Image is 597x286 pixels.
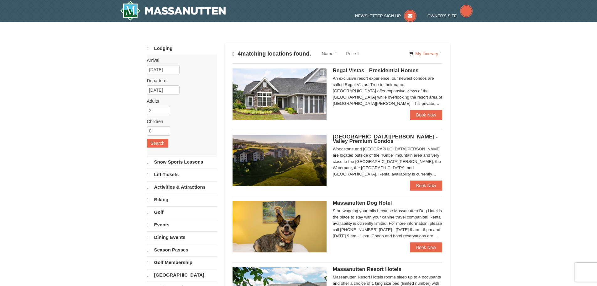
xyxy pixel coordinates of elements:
div: Start wagging your tails because Massanutten Dog Hotel is the place to stay with your canine trav... [333,208,443,239]
a: Name [317,47,341,60]
a: Massanutten Resort [120,1,226,21]
img: 27428181-5-81c892a3.jpg [233,201,327,252]
a: Snow Sports Lessons [147,156,217,168]
a: Book Now [410,181,443,191]
span: Newsletter Sign Up [355,13,401,18]
span: Massanutten Resort Hotels [333,266,401,272]
span: Owner's Site [427,13,457,18]
div: Woodstone and [GEOGRAPHIC_DATA][PERSON_NAME] are located outside of the "Kettle" mountain area an... [333,146,443,177]
span: Regal Vistas - Presidential Homes [333,67,419,73]
button: Search [147,139,168,148]
a: Lodging [147,43,217,54]
span: [GEOGRAPHIC_DATA][PERSON_NAME] - Valley Premium Condos [333,134,438,144]
a: Book Now [410,110,443,120]
a: My Itinerary [405,49,445,58]
img: Massanutten Resort Logo [120,1,226,21]
span: Massanutten Dog Hotel [333,200,392,206]
a: Golf [147,206,217,218]
div: An exclusive resort experience, our newest condos are called Regal Vistas. True to their name, [G... [333,75,443,107]
label: Children [147,118,212,125]
a: Activities & Attractions [147,181,217,193]
a: Dining Events [147,231,217,243]
label: Adults [147,98,212,104]
a: Price [341,47,364,60]
a: Lift Tickets [147,169,217,181]
a: Owner's Site [427,13,473,18]
a: Season Passes [147,244,217,256]
a: [GEOGRAPHIC_DATA] [147,269,217,281]
img: 19219041-4-ec11c166.jpg [233,135,327,186]
a: Newsletter Sign Up [355,13,416,18]
a: Events [147,219,217,231]
label: Arrival [147,57,212,63]
a: Book Now [410,242,443,252]
a: Biking [147,194,217,206]
a: Golf Membership [147,256,217,268]
label: Departure [147,78,212,84]
img: 19218991-1-902409a9.jpg [233,68,327,120]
